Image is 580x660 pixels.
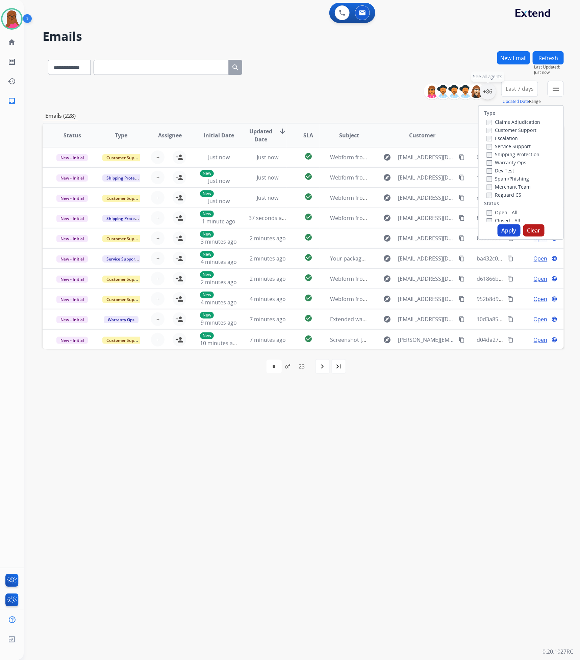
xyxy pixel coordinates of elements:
span: 2 minutes ago [201,278,237,286]
input: Customer Support [487,128,492,133]
button: Apply [498,224,521,237]
mat-icon: content_copy [459,195,465,201]
mat-icon: person_add [175,214,183,222]
span: 86082f7b-0f22-41cc-ba05-a3093a8e5256 [477,214,578,222]
span: + [156,234,159,242]
span: Open [534,315,548,323]
mat-icon: content_copy [459,154,465,160]
span: 2 minutes ago [250,275,286,282]
span: Just now [257,174,278,181]
span: Service Support [102,255,141,263]
img: avatar [2,9,21,28]
span: Customer Support [102,276,146,283]
span: Webform from [EMAIL_ADDRESS][DOMAIN_NAME] on [DATE] [330,154,483,161]
mat-icon: menu [552,85,560,93]
span: Shipping Protection [102,174,149,182]
span: Customer [409,131,436,139]
mat-icon: check_circle [304,152,312,160]
button: + [151,272,165,285]
mat-icon: content_copy [459,276,465,282]
mat-icon: content_copy [507,296,513,302]
mat-icon: content_copy [459,215,465,221]
span: Customer Support [102,296,146,303]
span: 7 minutes ago [250,336,286,343]
span: [EMAIL_ADDRESS][DOMAIN_NAME] [398,153,455,161]
span: Subject [339,131,359,139]
span: Open [534,336,548,344]
span: [EMAIL_ADDRESS][DOMAIN_NAME] [398,214,455,222]
label: Spam/Phishing [487,175,529,182]
label: Escalation [487,135,518,141]
span: See all agents [473,73,503,80]
span: Just now [534,70,564,75]
span: Screenshot [DATE] 12.06.54 PM [330,336,409,343]
span: [PERSON_NAME][EMAIL_ADDRESS][DOMAIN_NAME] [398,336,455,344]
span: Customer Support [102,195,146,202]
span: Just now [208,154,230,161]
mat-icon: explore [383,153,391,161]
p: New [200,271,214,278]
mat-icon: check_circle [304,233,312,241]
span: 2 minutes ago [250,255,286,262]
div: +86 [480,83,496,100]
mat-icon: person_add [175,153,183,161]
mat-icon: search [231,63,239,72]
span: c93747b4-c766-4b60-b10f-20538c38fbd0 [477,194,579,201]
label: Closed - All [487,217,520,224]
label: Type [484,110,495,116]
span: 3 minutes ago [201,238,237,245]
p: New [200,312,214,319]
span: Just now [257,154,278,161]
span: 08643676-8d2f-4112-8654-7157facd4069 [477,154,579,161]
p: New [200,251,214,258]
span: + [156,275,159,283]
input: Shipping Protection [487,152,492,158]
mat-icon: language [551,276,557,282]
span: 1 minute ago [202,218,235,225]
span: Shipping Protection [102,215,149,222]
mat-icon: person_add [175,295,183,303]
label: Merchant Team [487,184,531,190]
div: of [285,362,290,370]
span: New - Initial [56,235,88,242]
mat-icon: history [8,77,16,85]
mat-icon: check_circle [304,314,312,322]
button: New Email [497,51,530,64]
span: Just now [208,197,230,205]
mat-icon: language [551,296,557,302]
span: 4 minutes ago [201,299,237,306]
span: [EMAIL_ADDRESS][DOMAIN_NAME] [398,275,455,283]
mat-icon: content_copy [459,174,465,181]
span: 9 minutes ago [201,319,237,326]
mat-icon: content_copy [459,296,465,302]
mat-icon: check_circle [304,213,312,221]
input: Claims Adjudication [487,120,492,125]
p: 0.20.1027RC [543,648,573,656]
mat-icon: list_alt [8,58,16,66]
span: New - Initial [56,154,88,161]
p: New [200,332,214,339]
mat-icon: content_copy [507,337,513,343]
label: Warranty Ops [487,159,526,166]
mat-icon: content_copy [459,337,465,343]
label: Customer Support [487,127,536,133]
mat-icon: explore [383,275,391,283]
span: Warranty Ops [104,316,138,323]
button: Last 7 days [501,81,538,97]
button: + [151,252,165,265]
span: + [156,295,159,303]
mat-icon: last_page [335,362,343,370]
span: 1a038981-6c19-45e3-9cf4-93d945309408 [477,174,579,181]
mat-icon: explore [383,194,391,202]
p: New [200,190,214,197]
input: Escalation [487,136,492,141]
span: Type [115,131,127,139]
mat-icon: person_add [175,275,183,283]
button: + [151,191,165,204]
span: Webform from [EMAIL_ADDRESS][DOMAIN_NAME] on [DATE] [330,214,483,222]
mat-icon: person_add [175,254,183,263]
span: 4 minutes ago [250,295,286,303]
p: New [200,211,214,217]
span: + [156,336,159,344]
mat-icon: explore [383,173,391,182]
